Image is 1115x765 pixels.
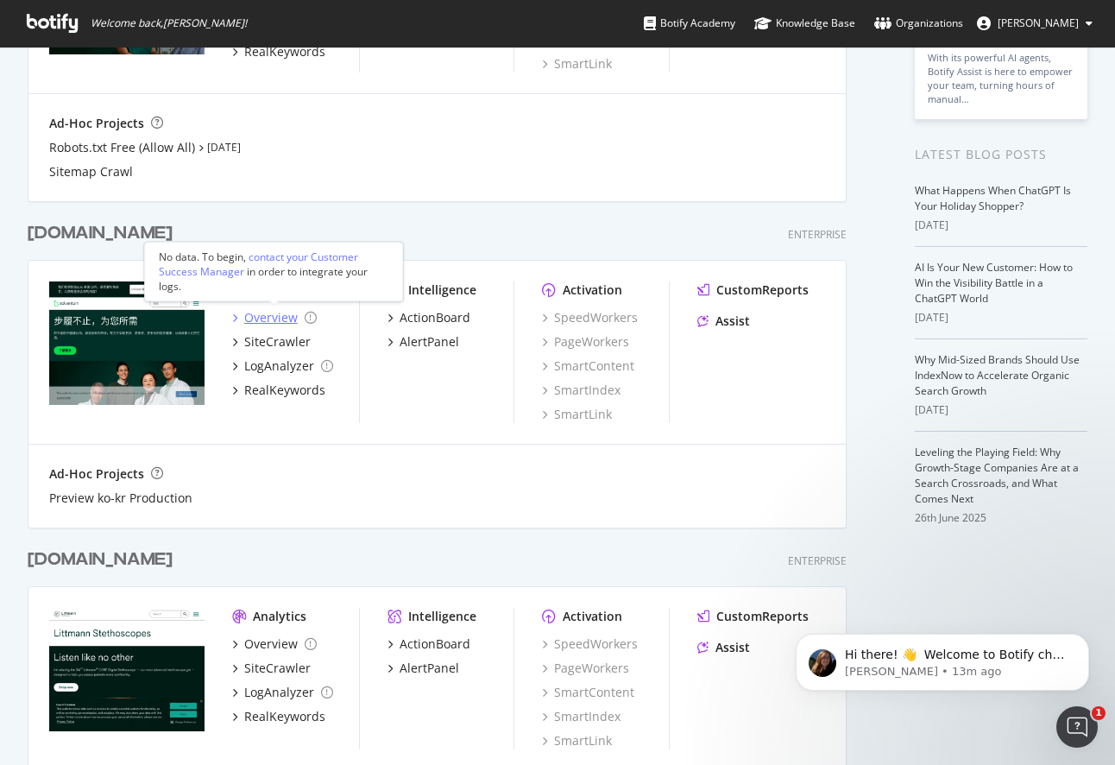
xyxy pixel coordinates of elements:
[28,221,180,246] a: [DOMAIN_NAME]
[244,43,325,60] div: RealKeywords
[915,218,1087,233] div: [DATE]
[563,281,622,299] div: Activation
[542,406,612,423] a: SmartLink
[788,227,847,242] div: Enterprise
[644,15,735,32] div: Botify Academy
[49,281,205,406] img: solventum-curiosity.com
[232,684,333,701] a: LogAnalyzer
[49,139,195,156] a: Robots.txt Free (Allow All)
[207,140,241,155] a: [DATE]
[244,684,314,701] div: LogAnalyzer
[232,635,317,653] a: Overview
[542,684,634,701] div: SmartContent
[542,382,620,399] a: SmartIndex
[770,597,1115,718] iframe: Intercom notifications message
[915,310,1087,326] div: [DATE]
[400,635,470,653] div: ActionBoard
[915,260,1073,306] a: AI Is Your New Customer: How to Win the Visibility Battle in a ChatGPT World
[253,608,306,625] div: Analytics
[697,608,809,625] a: CustomReports
[49,490,192,507] a: Preview ko-kr Production
[49,608,205,732] img: www.littmann.com
[159,250,388,294] div: No data. To begin, in order to integrate your logs.
[998,16,1079,30] span: TL Chua
[915,402,1087,418] div: [DATE]
[244,333,311,351] div: SiteCrawler
[928,51,1074,106] div: With its powerful AI agents, Botify Assist is here to empower your team, turning hours of manual…
[91,16,247,30] span: Welcome back, [PERSON_NAME] !
[232,309,317,326] a: Overview
[400,309,470,326] div: ActionBoard
[542,357,634,375] a: SmartContent
[754,15,855,32] div: Knowledge Base
[244,660,311,677] div: SiteCrawler
[232,708,325,725] a: RealKeywords
[715,639,750,656] div: Assist
[49,465,144,483] div: Ad-Hoc Projects
[715,313,750,330] div: Assist
[408,608,476,625] div: Intelligence
[915,510,1087,526] div: 26th June 2025
[542,635,638,653] a: SpeedWorkers
[563,608,622,625] div: Activation
[542,55,612,73] a: SmartLink
[915,352,1080,398] a: Why Mid-Sized Brands Should Use IndexNow to Accelerate Organic Search Growth
[232,333,311,351] a: SiteCrawler
[542,333,629,351] a: PageWorkers
[387,635,470,653] a: ActionBoard
[244,708,325,725] div: RealKeywords
[788,553,847,568] div: Enterprise
[28,547,180,572] a: [DOMAIN_NAME]
[915,183,1071,213] a: What Happens When ChatGPT Is Your Holiday Shopper?
[244,635,298,653] div: Overview
[232,43,325,60] a: RealKeywords
[542,660,629,677] a: PageWorkers
[387,333,459,351] a: AlertPanel
[49,163,133,180] a: Sitemap Crawl
[387,309,470,326] a: ActionBoard
[232,382,325,399] a: RealKeywords
[244,382,325,399] div: RealKeywords
[400,333,459,351] div: AlertPanel
[28,221,173,246] div: [DOMAIN_NAME]
[874,15,963,32] div: Organizations
[915,145,1087,164] div: Latest Blog Posts
[697,639,750,656] a: Assist
[244,357,314,375] div: LogAnalyzer
[697,313,750,330] a: Assist
[49,115,144,132] div: Ad-Hoc Projects
[408,281,476,299] div: Intelligence
[244,309,298,326] div: Overview
[697,281,809,299] a: CustomReports
[400,660,459,677] div: AlertPanel
[542,708,620,725] a: SmartIndex
[1092,706,1106,720] span: 1
[915,445,1079,506] a: Leveling the Playing Field: Why Growth-Stage Companies Are at a Search Crossroads, and What Comes...
[716,608,809,625] div: CustomReports
[542,309,638,326] a: SpeedWorkers
[387,660,459,677] a: AlertPanel
[1056,706,1098,748] iframe: Intercom live chat
[232,357,333,375] a: LogAnalyzer
[963,9,1106,37] button: [PERSON_NAME]
[159,250,358,279] div: contact your Customer Success Manager
[542,732,612,749] a: SmartLink
[28,547,173,572] div: [DOMAIN_NAME]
